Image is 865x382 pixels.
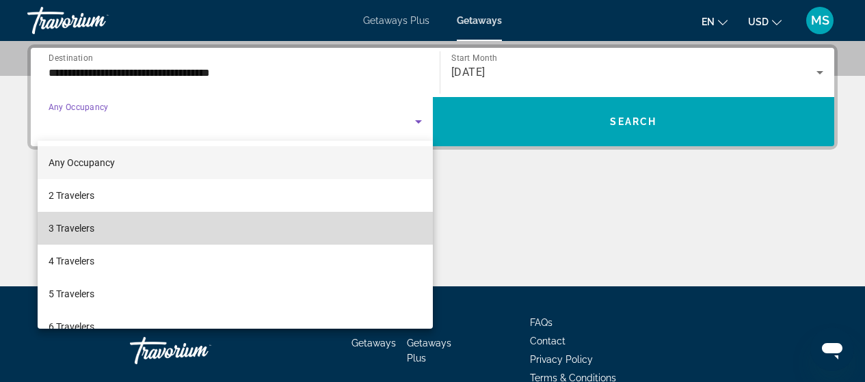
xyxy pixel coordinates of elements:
span: Any Occupancy [49,157,115,168]
span: 3 Travelers [49,220,94,236]
span: 5 Travelers [49,286,94,302]
span: 4 Travelers [49,253,94,269]
span: 2 Travelers [49,187,94,204]
iframe: Button to launch messaging window [810,327,854,371]
span: 6 Travelers [49,318,94,335]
